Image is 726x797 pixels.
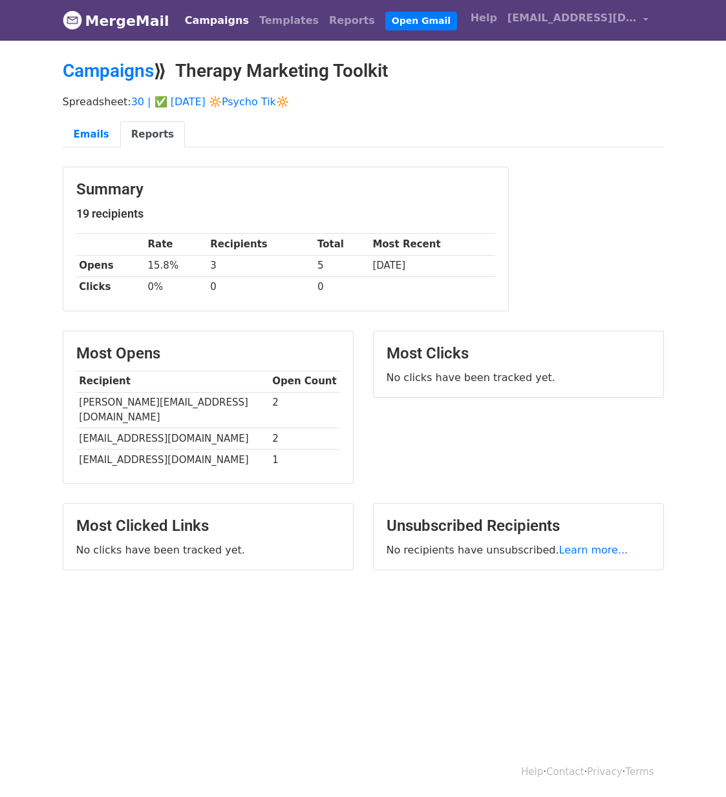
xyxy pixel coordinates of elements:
p: No recipients have unsubscribed. [387,543,650,557]
h3: Most Opens [76,344,340,363]
h3: Summary [76,180,495,199]
a: Templates [254,8,324,34]
td: 2 [270,392,340,428]
td: [PERSON_NAME][EMAIL_ADDRESS][DOMAIN_NAME] [76,392,270,428]
a: Campaigns [180,8,254,34]
th: Open Count [270,371,340,392]
td: 0% [145,276,208,298]
span: [EMAIL_ADDRESS][DOMAIN_NAME] [507,10,637,26]
a: [EMAIL_ADDRESS][DOMAIN_NAME] [502,5,654,36]
th: Recipients [207,234,314,255]
th: Total [314,234,369,255]
a: Reports [324,8,380,34]
th: Recipient [76,371,270,392]
th: Opens [76,255,145,276]
td: 0 [207,276,314,298]
td: 3 [207,255,314,276]
a: Reports [120,121,185,148]
td: 2 [270,428,340,450]
h3: Most Clicks [387,344,650,363]
th: Rate [145,234,208,255]
a: Learn more... [559,544,628,556]
a: Terms [625,766,654,778]
td: 5 [314,255,369,276]
a: Help [465,5,502,31]
h3: Most Clicked Links [76,517,340,535]
p: Spreadsheet: [63,95,664,109]
a: Emails [63,121,120,148]
a: Privacy [587,766,622,778]
td: 0 [314,276,369,298]
p: No clicks have been tracked yet. [387,371,650,384]
a: Open Gmail [385,12,457,30]
p: No clicks have been tracked yet. [76,543,340,557]
iframe: Chat Widget [661,735,726,797]
td: [DATE] [370,255,495,276]
th: Most Recent [370,234,495,255]
a: Campaigns [63,60,154,81]
img: MergeMail logo [63,10,82,30]
td: [EMAIL_ADDRESS][DOMAIN_NAME] [76,428,270,450]
td: [EMAIL_ADDRESS][DOMAIN_NAME] [76,450,270,471]
h2: ⟫ Therapy Marketing Toolkit [63,60,664,82]
td: 15.8% [145,255,208,276]
th: Clicks [76,276,145,298]
a: Contact [546,766,584,778]
h3: Unsubscribed Recipients [387,517,650,535]
a: Help [521,766,543,778]
a: 30 | ✅ [DATE] 🔆Psycho Tik🔆 [131,96,289,108]
a: MergeMail [63,7,169,34]
h5: 19 recipients [76,207,495,221]
td: 1 [270,450,340,471]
